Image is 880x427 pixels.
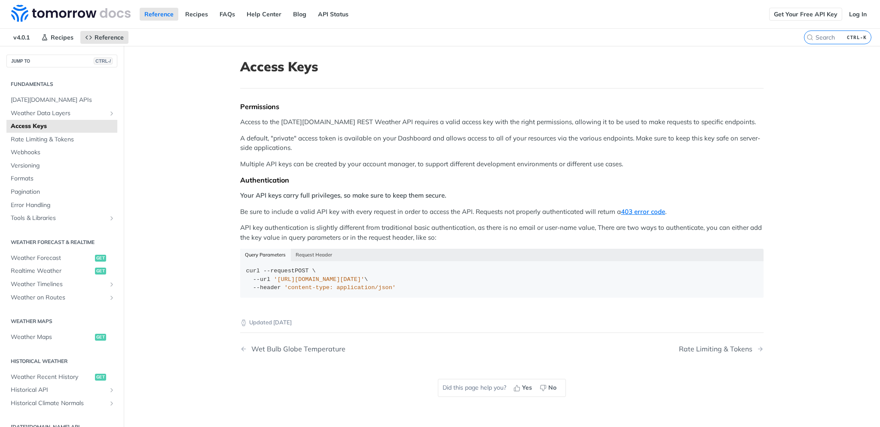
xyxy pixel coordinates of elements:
[11,135,115,144] span: Rate Limiting & Tokens
[94,58,113,64] span: CTRL-/
[274,276,364,283] span: '[URL][DOMAIN_NAME][DATE]'
[240,191,446,199] strong: Your API keys carry full privileges, so make sure to keep them secure.
[291,249,337,261] button: Request Header
[288,8,311,21] a: Blog
[522,383,532,392] span: Yes
[240,207,764,217] p: Be sure to include a valid API key with every request in order to access the API. Requests not pr...
[807,34,813,41] svg: Search
[6,317,117,325] h2: Weather Maps
[11,214,106,223] span: Tools & Libraries
[95,268,106,274] span: get
[6,238,117,246] h2: Weather Forecast & realtime
[240,336,764,362] nav: Pagination Controls
[844,8,871,21] a: Log In
[6,94,117,107] a: [DATE][DOMAIN_NAME] APIs
[537,381,561,394] button: No
[11,122,115,131] span: Access Keys
[95,334,106,341] span: get
[769,8,842,21] a: Get Your Free API Key
[11,162,115,170] span: Versioning
[240,318,764,327] p: Updated [DATE]
[6,172,117,185] a: Formats
[11,96,115,104] span: [DATE][DOMAIN_NAME] APIs
[11,148,115,157] span: Webhooks
[6,252,117,265] a: Weather Forecastget
[6,397,117,410] a: Historical Climate NormalsShow subpages for Historical Climate Normals
[95,34,124,41] span: Reference
[263,268,295,274] span: --request
[80,31,128,44] a: Reference
[108,387,115,393] button: Show subpages for Historical API
[108,110,115,117] button: Show subpages for Weather Data Layers
[6,186,117,198] a: Pagination
[108,400,115,407] button: Show subpages for Historical Climate Normals
[240,117,764,127] p: Access to the [DATE][DOMAIN_NAME] REST Weather API requires a valid access key with the right per...
[215,8,240,21] a: FAQs
[6,80,117,88] h2: Fundamentals
[240,345,464,353] a: Previous Page: Wet Bulb Globe Temperature
[6,384,117,396] a: Historical APIShow subpages for Historical API
[284,284,396,291] span: 'content-type: application/json'
[9,31,34,44] span: v4.0.1
[6,120,117,133] a: Access Keys
[679,345,757,353] div: Rate Limiting & Tokens
[6,291,117,304] a: Weather on RoutesShow subpages for Weather on Routes
[11,174,115,183] span: Formats
[510,381,537,394] button: Yes
[6,265,117,278] a: Realtime Weatherget
[11,293,106,302] span: Weather on Routes
[11,201,115,210] span: Error Handling
[679,345,764,353] a: Next Page: Rate Limiting & Tokens
[108,281,115,288] button: Show subpages for Weather Timelines
[11,373,93,381] span: Weather Recent History
[140,8,178,21] a: Reference
[11,333,93,342] span: Weather Maps
[11,386,106,394] span: Historical API
[240,176,764,184] div: Authentication
[242,8,286,21] a: Help Center
[246,267,758,292] div: POST \ \
[11,109,106,118] span: Weather Data Layers
[6,371,117,384] a: Weather Recent Historyget
[11,5,131,22] img: Tomorrow.io Weather API Docs
[37,31,78,44] a: Recipes
[11,267,93,275] span: Realtime Weather
[253,284,281,291] span: --header
[845,33,869,42] kbd: CTRL-K
[108,215,115,222] button: Show subpages for Tools & Libraries
[6,357,117,365] h2: Historical Weather
[51,34,73,41] span: Recipes
[180,8,213,21] a: Recipes
[6,133,117,146] a: Rate Limiting & Tokens
[95,255,106,262] span: get
[6,331,117,344] a: Weather Mapsget
[438,379,566,397] div: Did this page help you?
[240,59,764,74] h1: Access Keys
[6,146,117,159] a: Webhooks
[108,294,115,301] button: Show subpages for Weather on Routes
[95,374,106,381] span: get
[6,107,117,120] a: Weather Data LayersShow subpages for Weather Data Layers
[253,276,271,283] span: --url
[240,159,764,169] p: Multiple API keys can be created by your account manager, to support different development enviro...
[247,345,345,353] div: Wet Bulb Globe Temperature
[240,134,764,153] p: A default, "private" access token is available on your Dashboard and allows access to all of your...
[11,280,106,289] span: Weather Timelines
[240,102,764,111] div: Permissions
[548,383,556,392] span: No
[240,223,764,242] p: API key authentication is slightly different from traditional basic authentication, as there is n...
[6,55,117,67] button: JUMP TOCTRL-/
[313,8,353,21] a: API Status
[6,212,117,225] a: Tools & LibrariesShow subpages for Tools & Libraries
[11,399,106,408] span: Historical Climate Normals
[246,268,260,274] span: curl
[6,199,117,212] a: Error Handling
[11,254,93,262] span: Weather Forecast
[6,159,117,172] a: Versioning
[621,207,665,216] a: 403 error code
[6,278,117,291] a: Weather TimelinesShow subpages for Weather Timelines
[11,188,115,196] span: Pagination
